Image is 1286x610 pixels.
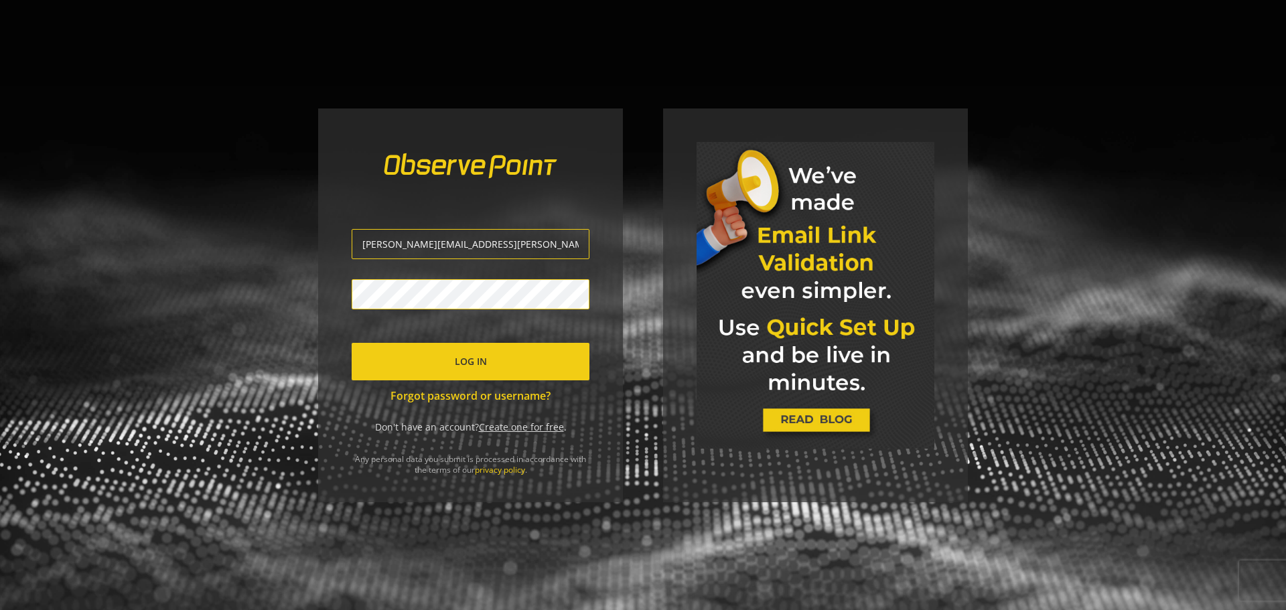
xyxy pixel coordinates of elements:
button: Log In [352,343,589,380]
input: Username [352,229,589,259]
div: Don't have an account? . [352,421,589,434]
span: Log In [455,350,487,374]
a: privacy policy [475,464,525,475]
div: Any personal data you submit is processed in accordance with the terms of our . [318,454,623,502]
a: Create one for free [479,421,564,433]
img: marketing-banner.jpg [697,142,934,449]
a: Forgot password or username? [352,388,589,404]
